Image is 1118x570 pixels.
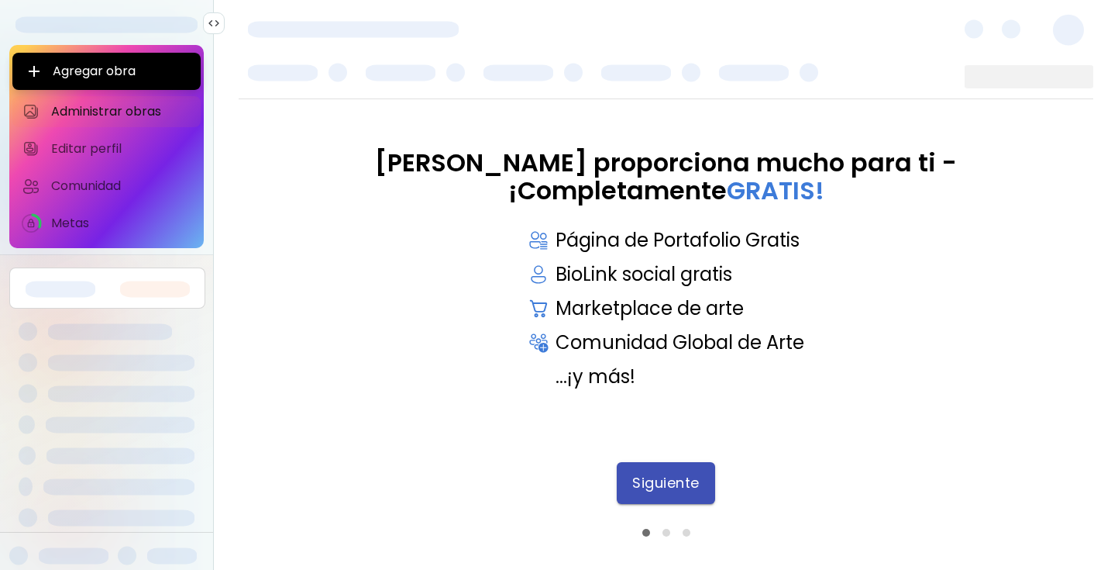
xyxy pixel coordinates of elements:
[12,208,201,239] a: iconcompleteMetas
[528,298,804,320] div: Marketplace de arte
[25,62,188,81] span: Agregar obra
[528,264,549,285] img: icon
[727,173,824,208] span: GRATIS!
[12,133,201,164] a: Editar perfil iconEditar perfil
[12,171,201,202] a: Comunidad iconComunidad
[528,230,804,251] div: Página de Portafolio Gratis
[528,366,804,388] div: ...¡y más!
[22,102,40,121] img: Administrar obras icon
[22,140,40,158] img: Editar perfil icon
[528,332,549,354] img: icon
[617,462,715,504] button: Siguiente
[12,53,201,90] button: Agregar obra
[528,332,804,354] div: Comunidad Global de Arte
[239,149,1093,205] div: [PERSON_NAME] proporciona mucho para ti - ¡Completamente
[51,178,191,194] span: Comunidad
[528,230,549,251] img: icon
[208,17,220,29] img: collapse
[632,475,700,492] span: Siguiente
[528,298,549,320] img: icon
[51,104,191,119] span: Administrar obras
[12,96,201,127] a: Administrar obras iconAdministrar obras
[51,141,191,157] span: Editar perfil
[22,177,40,195] img: Comunidad icon
[528,264,804,285] div: BioLink social gratis
[51,216,191,231] span: Metas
